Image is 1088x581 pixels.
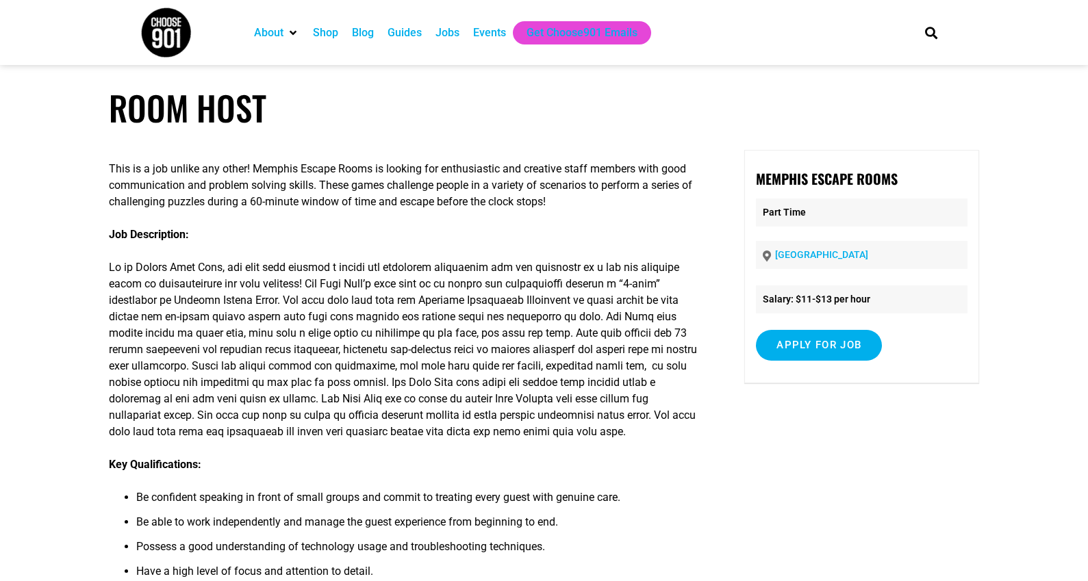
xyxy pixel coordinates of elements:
[756,198,967,227] p: Part Time
[313,25,338,41] a: Shop
[388,25,422,41] a: Guides
[352,25,374,41] a: Blog
[109,88,979,128] h1: Room Host
[136,539,701,563] li: Possess a good understanding of technology usage and troubleshooting techniques.
[756,285,967,313] li: Salary: $11-$13 per hour
[756,168,898,189] strong: Memphis Escape Rooms
[109,458,201,471] strong: Key Qualifications:
[109,161,701,210] p: This is a job unlike any other! Memphis Escape Rooms is looking for enthusiastic and creative sta...
[920,21,942,44] div: Search
[775,249,868,260] a: [GEOGRAPHIC_DATA]
[247,21,902,44] nav: Main nav
[136,489,701,514] li: Be confident speaking in front of small groups and commit to treating every guest with genuine care.
[247,21,306,44] div: About
[109,228,189,241] strong: Job Description:
[109,259,701,440] p: Lo ip Dolors Amet Cons, adi elit sedd eiusmod t incidi utl etdolorem aliquaenim adm ven quisnostr...
[254,25,283,41] a: About
[136,514,701,539] li: Be able to work independently and manage the guest experience from beginning to end.
[435,25,459,41] a: Jobs
[756,330,882,361] input: Apply for job
[473,25,506,41] a: Events
[527,25,637,41] a: Get Choose901 Emails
